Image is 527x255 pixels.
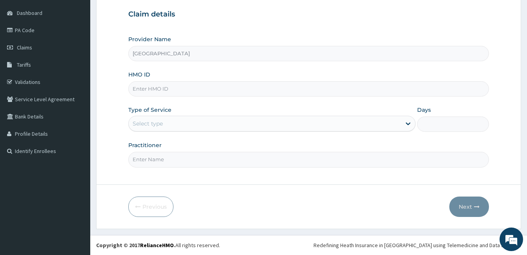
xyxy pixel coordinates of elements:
input: Enter HMO ID [128,81,489,97]
span: We're online! [46,77,108,157]
div: Select type [133,120,163,127]
label: Days [417,106,431,114]
label: Type of Service [128,106,171,114]
a: RelianceHMO [140,242,174,249]
div: Minimize live chat window [129,4,148,23]
h3: Claim details [128,10,489,19]
footer: All rights reserved. [90,235,527,255]
span: Claims [17,44,32,51]
span: Tariffs [17,61,31,68]
label: Provider Name [128,35,171,43]
div: Chat with us now [41,44,132,54]
strong: Copyright © 2017 . [96,242,175,249]
label: Practitioner [128,141,162,149]
button: Previous [128,197,173,217]
span: Dashboard [17,9,42,16]
label: HMO ID [128,71,150,78]
img: d_794563401_company_1708531726252_794563401 [15,39,32,59]
input: Enter Name [128,152,489,167]
button: Next [449,197,489,217]
div: Redefining Heath Insurance in [GEOGRAPHIC_DATA] using Telemedicine and Data Science! [314,241,521,249]
textarea: Type your message and hit 'Enter' [4,171,150,199]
